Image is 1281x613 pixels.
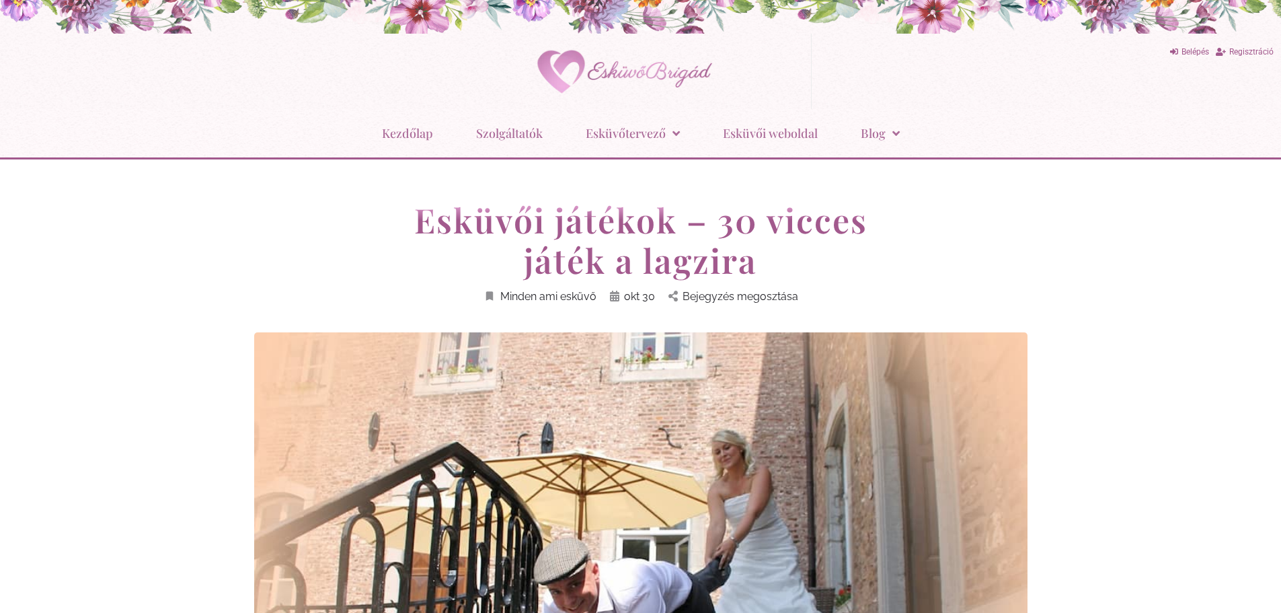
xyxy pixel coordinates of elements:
[7,116,1274,151] nav: Menu
[483,287,596,305] a: Minden ami esküvő
[385,200,896,281] h1: Esküvői játékok – 30 vicces játék a lagzira
[668,287,798,305] a: Bejegyzés megosztása
[476,116,543,151] a: Szolgáltatók
[382,116,433,151] a: Kezdőlap
[861,116,900,151] a: Blog
[624,287,655,305] span: okt 30
[586,116,680,151] a: Esküvőtervező
[1216,43,1274,61] a: Regisztráció
[1170,43,1209,61] a: Belépés
[1181,47,1209,57] span: Belépés
[723,116,818,151] a: Esküvői weboldal
[1229,47,1274,57] span: Regisztráció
